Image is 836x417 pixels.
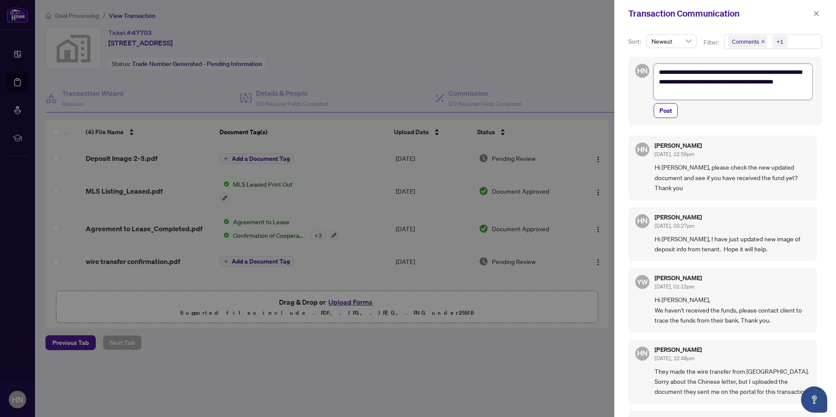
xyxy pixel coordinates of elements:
[728,35,767,48] span: Comments
[655,355,694,361] span: [DATE], 12:48pm
[813,10,819,17] span: close
[704,38,720,47] p: Filter:
[655,234,810,254] span: Hi [PERSON_NAME], I have just updated new image of deposit info from tenant. Hope it will help.
[655,214,702,220] h5: [PERSON_NAME]
[651,35,691,48] span: Newest
[655,222,694,229] span: [DATE], 03:27pm
[761,39,765,44] span: close
[655,283,694,290] span: [DATE], 01:12pm
[654,103,678,118] button: Post
[637,215,648,227] span: HN
[801,386,827,413] button: Open asap
[637,65,648,76] span: HN
[659,104,672,118] span: Post
[637,347,648,359] span: HN
[637,144,648,155] span: HN
[655,295,810,325] span: Hi [PERSON_NAME], We haven't received the funds, please contact client to trace the funds from th...
[655,366,810,397] span: They made the wire transfer from [GEOGRAPHIC_DATA]. Sorry about the Chinese letter, but I uploade...
[655,151,694,157] span: [DATE], 12:59pm
[655,142,702,149] h5: [PERSON_NAME]
[655,347,702,353] h5: [PERSON_NAME]
[637,277,648,287] span: YW
[732,37,759,46] span: Comments
[777,37,784,46] div: +1
[655,162,810,193] span: Hi [PERSON_NAME], please check the new updated document and see if you have received the fund yet...
[655,275,702,281] h5: [PERSON_NAME]
[628,7,811,20] div: Transaction Communication
[628,37,643,46] p: Sort:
